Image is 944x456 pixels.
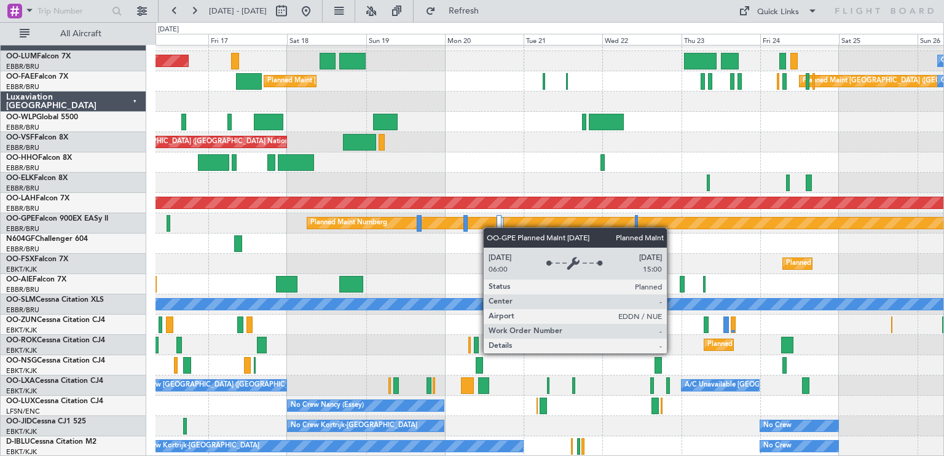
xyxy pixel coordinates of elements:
[6,357,37,364] span: OO-NSG
[6,427,37,436] a: EBKT/KJK
[6,184,39,193] a: EBBR/BRU
[757,6,799,18] div: Quick Links
[310,214,387,232] div: Planned Maint Nurnberg
[6,154,38,162] span: OO-HHO
[6,276,66,283] a: OO-AIEFalcon 7X
[133,376,339,395] div: No Crew [GEOGRAPHIC_DATA] ([GEOGRAPHIC_DATA] National)
[6,265,37,274] a: EBKT/KJK
[839,34,918,45] div: Sat 25
[6,256,68,263] a: OO-FSXFalcon 7X
[287,34,366,45] div: Sat 18
[267,72,490,90] div: Planned Maint [GEOGRAPHIC_DATA] ([GEOGRAPHIC_DATA] National)
[6,377,35,385] span: OO-LXA
[6,305,39,315] a: EBBR/BRU
[133,437,259,455] div: No Crew Kortrijk-[GEOGRAPHIC_DATA]
[602,34,681,45] div: Wed 22
[6,377,103,385] a: OO-LXACessna Citation CJ4
[6,134,34,141] span: OO-VSF
[6,175,34,182] span: OO-ELK
[6,418,86,425] a: OO-JIDCessna CJ1 525
[14,24,133,44] button: All Aircraft
[438,7,490,15] span: Refresh
[6,73,34,81] span: OO-FAE
[37,2,108,20] input: Trip Number
[6,82,39,92] a: EBBR/BRU
[6,326,37,335] a: EBKT/KJK
[6,224,39,234] a: EBBR/BRU
[6,123,39,132] a: EBBR/BRU
[6,114,36,121] span: OO-WLP
[6,357,105,364] a: OO-NSGCessna Citation CJ4
[6,407,40,416] a: LFSN/ENC
[6,438,96,446] a: D-IBLUCessna Citation M2
[6,53,37,60] span: OO-LUM
[6,296,36,304] span: OO-SLM
[6,235,88,243] a: N604GFChallenger 604
[130,34,208,45] div: Thu 16
[6,53,71,60] a: OO-LUMFalcon 7X
[763,437,792,455] div: No Crew
[6,256,34,263] span: OO-FSX
[6,366,37,375] a: EBKT/KJK
[763,417,792,435] div: No Crew
[366,34,445,45] div: Sun 19
[6,285,39,294] a: EBBR/BRU
[6,296,104,304] a: OO-SLMCessna Citation XLS
[682,34,760,45] div: Thu 23
[32,29,130,38] span: All Aircraft
[6,418,32,425] span: OO-JID
[6,337,37,344] span: OO-ROK
[6,143,39,152] a: EBBR/BRU
[6,387,37,396] a: EBKT/KJK
[6,215,35,222] span: OO-GPE
[6,114,78,121] a: OO-WLPGlobal 5500
[6,154,72,162] a: OO-HHOFalcon 8X
[420,1,494,21] button: Refresh
[707,336,851,354] div: Planned Maint Kortrijk-[GEOGRAPHIC_DATA]
[158,25,179,35] div: [DATE]
[6,316,105,324] a: OO-ZUNCessna Citation CJ4
[6,204,39,213] a: EBBR/BRU
[6,163,39,173] a: EBBR/BRU
[6,398,103,405] a: OO-LUXCessna Citation CJ4
[6,62,39,71] a: EBBR/BRU
[760,34,839,45] div: Fri 24
[6,195,36,202] span: OO-LAH
[6,337,105,344] a: OO-ROKCessna Citation CJ4
[685,376,881,395] div: A/C Unavailable [GEOGRAPHIC_DATA]-[GEOGRAPHIC_DATA]
[6,215,108,222] a: OO-GPEFalcon 900EX EASy II
[291,417,417,435] div: No Crew Kortrijk-[GEOGRAPHIC_DATA]
[209,6,267,17] span: [DATE] - [DATE]
[524,34,602,45] div: Tue 21
[6,398,35,405] span: OO-LUX
[6,195,69,202] a: OO-LAHFalcon 7X
[6,438,30,446] span: D-IBLU
[6,73,68,81] a: OO-FAEFalcon 7X
[6,316,37,324] span: OO-ZUN
[786,254,929,273] div: Planned Maint Kortrijk-[GEOGRAPHIC_DATA]
[74,133,296,151] div: Planned Maint [GEOGRAPHIC_DATA] ([GEOGRAPHIC_DATA] National)
[208,34,287,45] div: Fri 17
[445,34,524,45] div: Mon 20
[6,276,33,283] span: OO-AIE
[291,396,364,415] div: No Crew Nancy (Essey)
[6,134,68,141] a: OO-VSFFalcon 8X
[6,346,37,355] a: EBKT/KJK
[6,245,39,254] a: EBBR/BRU
[6,235,35,243] span: N604GF
[733,1,824,21] button: Quick Links
[6,175,68,182] a: OO-ELKFalcon 8X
